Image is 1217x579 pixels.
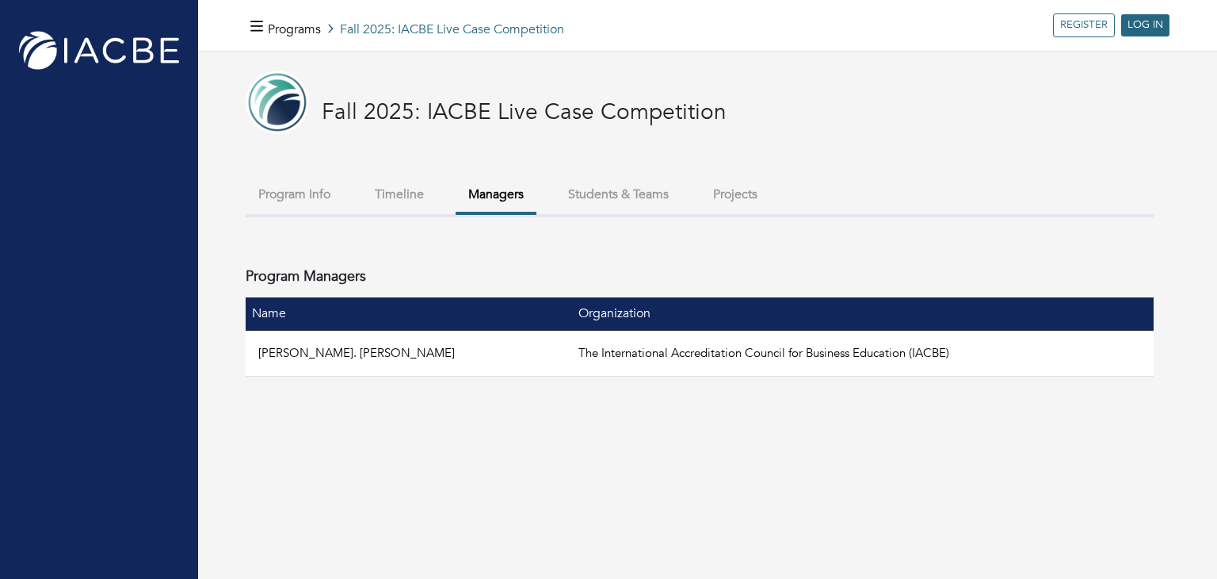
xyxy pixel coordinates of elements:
[16,28,182,73] img: IACBE_logo.png
[246,178,343,212] button: Program Info
[268,21,321,38] a: Programs
[258,345,455,361] a: [PERSON_NAME]. [PERSON_NAME]
[1121,14,1169,36] a: LOG IN
[246,297,572,330] th: Name
[246,71,309,134] img: IACBE%20Page%20Photo.png
[268,22,564,37] h5: Fall 2025: IACBE Live Case Competition
[700,178,770,212] button: Projects
[246,268,366,286] h4: Program Managers
[322,99,727,126] h3: Fall 2025: IACBE Live Case Competition
[1053,13,1115,37] a: REGISTER
[578,345,949,361] a: The International Accreditation Council for Business Education (IACBE)
[456,178,536,215] button: Managers
[362,178,437,212] button: Timeline
[555,178,681,212] button: Students & Teams
[572,297,1154,330] th: Organization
